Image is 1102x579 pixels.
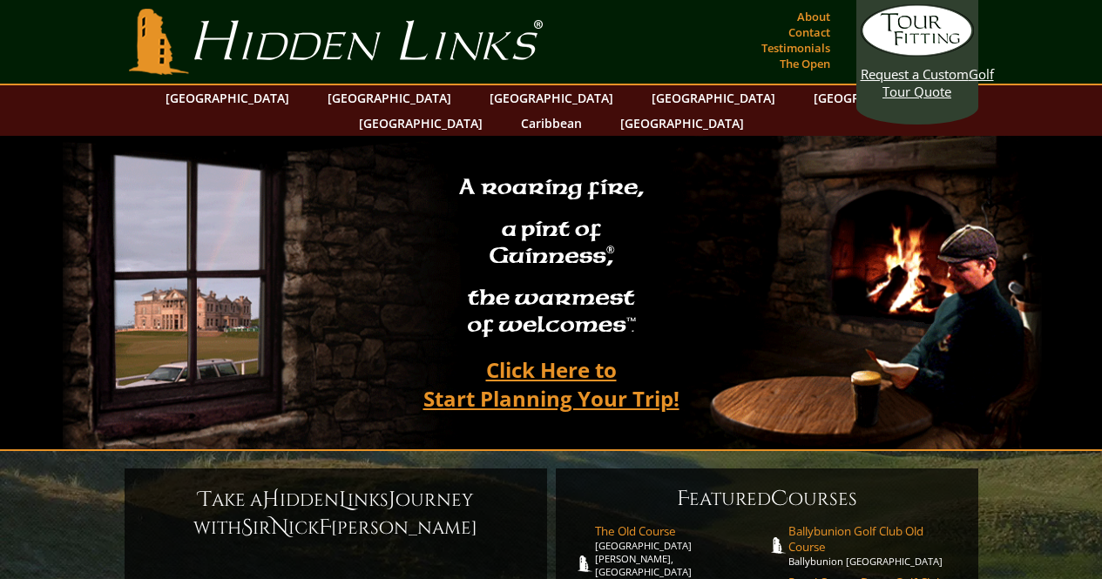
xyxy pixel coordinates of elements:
span: The Old Course [595,523,767,539]
h2: A roaring fire, a pint of Guinness , the warmest of welcomes™. [448,166,655,349]
a: Caribbean [512,111,591,136]
a: [GEOGRAPHIC_DATA] [319,85,460,111]
a: Click Here toStart Planning Your Trip! [406,349,697,419]
span: C [771,485,788,513]
a: The Open [775,51,835,76]
h6: ake a idden inks ourney with ir ick [PERSON_NAME] [142,486,530,542]
span: Request a Custom [861,65,969,83]
span: T [199,486,212,514]
span: Ballybunion Golf Club Old Course [788,523,961,555]
a: Ballybunion Golf Club Old CourseBallybunion [GEOGRAPHIC_DATA] [788,523,961,568]
span: J [389,486,396,514]
a: Testimonials [757,36,835,60]
a: [GEOGRAPHIC_DATA] [805,85,946,111]
a: Contact [784,20,835,44]
span: L [339,486,348,514]
a: Request a CustomGolf Tour Quote [861,4,974,100]
a: [GEOGRAPHIC_DATA] [612,111,753,136]
a: About [793,4,835,29]
a: [GEOGRAPHIC_DATA] [157,85,298,111]
a: [GEOGRAPHIC_DATA] [643,85,784,111]
span: F [319,514,331,542]
h6: eatured ourses [573,485,961,513]
a: [GEOGRAPHIC_DATA] [481,85,622,111]
span: F [677,485,689,513]
span: S [241,514,253,542]
span: N [271,514,288,542]
a: [GEOGRAPHIC_DATA] [350,111,491,136]
span: H [262,486,280,514]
